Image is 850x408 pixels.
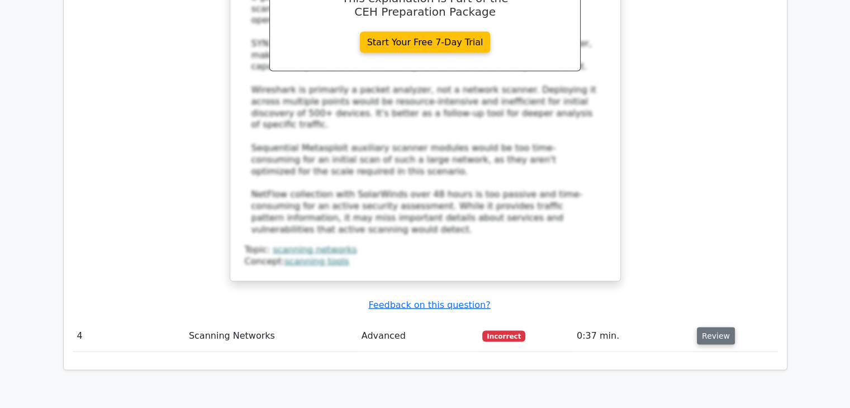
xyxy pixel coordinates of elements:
[73,320,184,352] td: 4
[482,331,525,342] span: Incorrect
[273,244,357,255] a: scanning networks
[360,32,491,53] a: Start Your Free 7-Day Trial
[697,328,735,345] button: Review
[284,256,349,267] a: scanning tools
[245,244,606,256] div: Topic:
[184,320,357,352] td: Scanning Networks
[245,256,606,268] div: Concept:
[357,320,478,352] td: Advanced
[368,300,490,310] a: Feedback on this question?
[572,320,692,352] td: 0:37 min.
